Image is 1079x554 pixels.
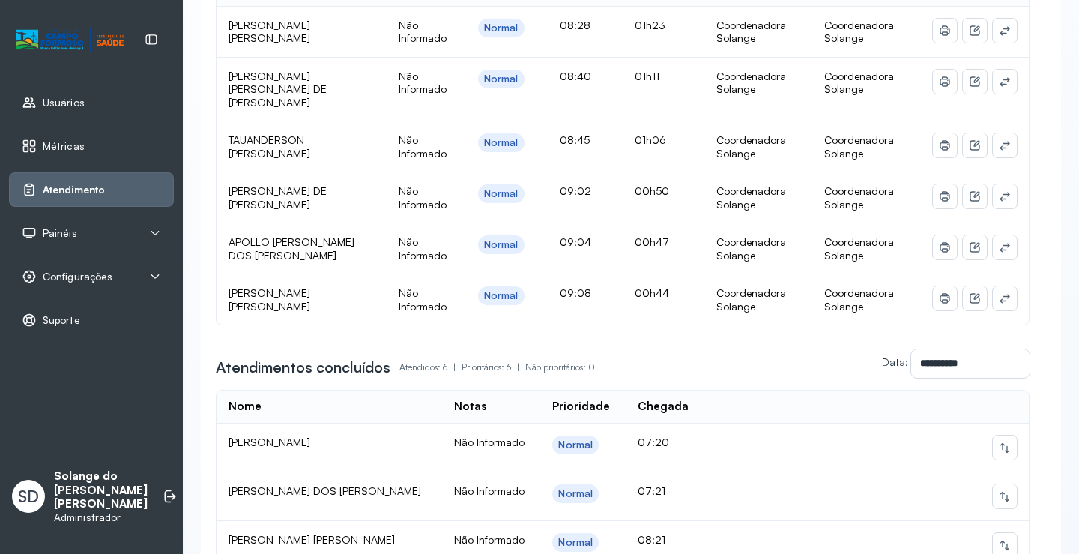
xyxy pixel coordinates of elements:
div: Normal [558,487,593,500]
span: 01h23 [635,19,665,31]
span: [PERSON_NAME] [PERSON_NAME] [229,286,310,313]
span: Não Informado [454,484,525,497]
span: Coordenadora Solange [824,286,894,313]
h3: Atendimentos concluídos [216,357,390,378]
span: Não Informado [399,19,447,45]
span: Métricas [43,140,85,153]
span: Não Informado [399,286,447,313]
span: Coordenadora Solange [824,133,894,160]
div: Normal [558,536,593,549]
a: Atendimento [22,182,161,197]
span: [PERSON_NAME] [PERSON_NAME] [229,533,395,546]
div: Coordenadora Solange [716,19,800,45]
div: Coordenadora Solange [716,235,800,262]
div: Normal [484,289,519,302]
div: Notas [454,400,486,414]
span: | [517,361,519,373]
img: Logotipo do estabelecimento [16,28,124,52]
span: Coordenadora Solange [824,235,894,262]
p: Prioritários: 6 [462,357,525,378]
span: 00h50 [635,184,669,197]
span: APOLLO [PERSON_NAME] DOS [PERSON_NAME] [229,235,354,262]
span: [PERSON_NAME] [PERSON_NAME] DE [PERSON_NAME] [229,70,327,109]
span: Configurações [43,271,112,283]
span: Suporte [43,314,80,327]
label: Data: [882,355,908,368]
span: 00h44 [635,286,669,299]
span: Não Informado [399,235,447,262]
div: Prioridade [552,400,610,414]
p: Administrador [54,511,148,524]
span: [PERSON_NAME] [PERSON_NAME] [229,19,310,45]
span: Não Informado [399,184,447,211]
span: Não Informado [399,70,447,96]
p: Não prioritários: 0 [525,357,595,378]
span: [PERSON_NAME] DE [PERSON_NAME] [229,184,327,211]
div: Normal [484,136,519,149]
span: Não Informado [454,533,525,546]
span: 01h11 [635,70,659,82]
div: Normal [484,22,519,34]
span: 09:08 [560,286,591,299]
span: Coordenadora Solange [824,19,894,45]
span: 08:40 [560,70,591,82]
span: Não Informado [399,133,447,160]
div: Coordenadora Solange [716,184,800,211]
div: Normal [484,73,519,85]
span: [PERSON_NAME] DOS [PERSON_NAME] [229,484,421,497]
span: 00h47 [635,235,669,248]
div: Coordenadora Solange [716,133,800,160]
span: 07:20 [638,436,669,448]
div: Coordenadora Solange [716,70,800,96]
p: Solange do [PERSON_NAME] [PERSON_NAME] [54,469,148,511]
span: Atendimento [43,184,105,196]
span: [PERSON_NAME] [229,436,310,448]
div: Normal [484,187,519,200]
span: 07:21 [638,484,665,497]
span: 01h06 [635,133,666,146]
span: 08:28 [560,19,590,31]
span: TAUANDERSON [PERSON_NAME] [229,133,310,160]
p: Atendidos: 6 [399,357,462,378]
span: 08:21 [638,533,665,546]
span: Usuários [43,97,85,109]
span: Coordenadora Solange [824,70,894,96]
div: Nome [229,400,262,414]
div: Chegada [638,400,689,414]
span: 09:04 [560,235,591,248]
span: Painéis [43,227,77,240]
span: | [453,361,456,373]
span: SD [18,487,39,506]
span: 09:02 [560,184,591,197]
a: Métricas [22,139,161,154]
a: Usuários [22,95,161,110]
div: Coordenadora Solange [716,286,800,313]
div: Normal [558,439,593,451]
span: 08:45 [560,133,590,146]
span: Não Informado [454,436,525,448]
span: Coordenadora Solange [824,184,894,211]
div: Normal [484,238,519,251]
